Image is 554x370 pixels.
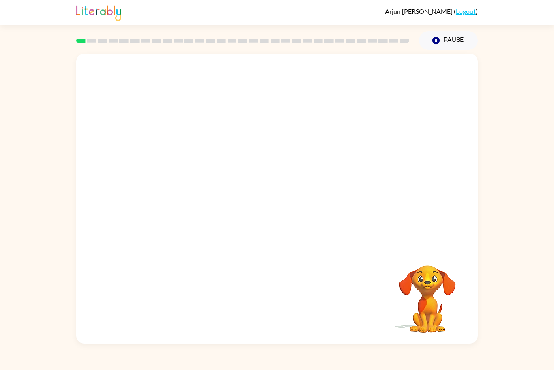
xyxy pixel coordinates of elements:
[387,253,468,334] video: Your browser must support playing .mp4 files to use Literably. Please try using another browser.
[385,7,454,15] span: Arjun [PERSON_NAME]
[385,7,478,15] div: ( )
[419,31,478,50] button: Pause
[76,3,121,21] img: Literably
[456,7,476,15] a: Logout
